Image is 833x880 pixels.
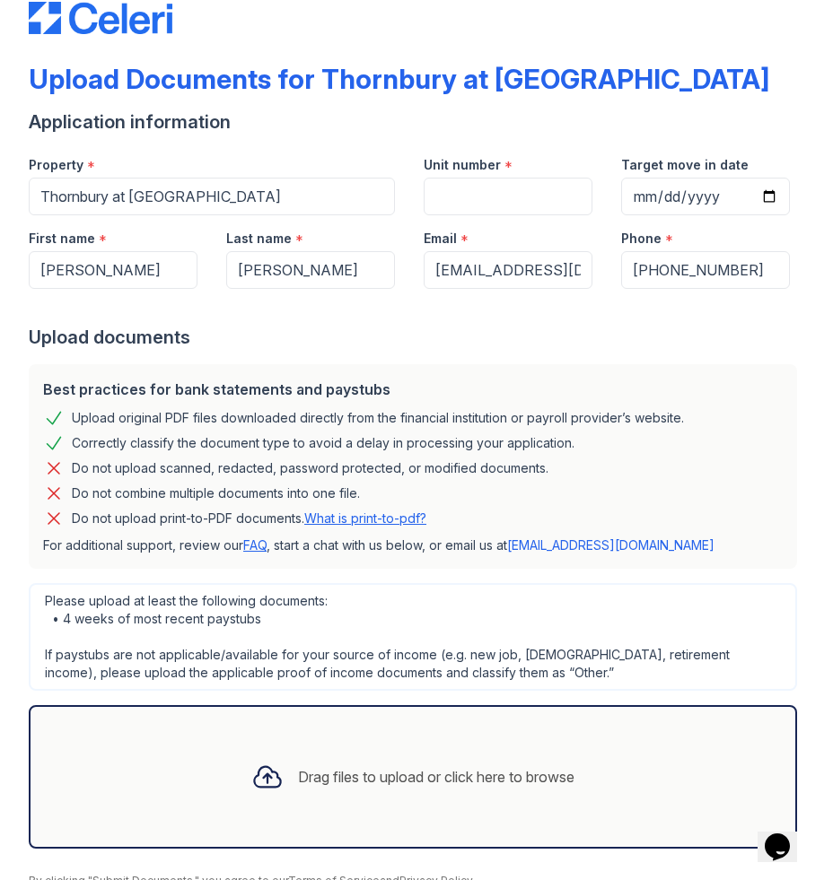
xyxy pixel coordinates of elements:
[29,2,172,34] img: CE_Logo_Blue-a8612792a0a2168367f1c8372b55b34899dd931a85d93a1a3d3e32e68fde9ad4.png
[29,230,95,248] label: First name
[621,156,749,174] label: Target move in date
[29,325,804,350] div: Upload documents
[72,457,548,479] div: Do not upload scanned, redacted, password protected, or modified documents.
[243,537,267,553] a: FAQ
[298,766,574,788] div: Drag files to upload or click here to browse
[29,156,83,174] label: Property
[621,230,662,248] label: Phone
[72,510,426,527] p: Do not upload print-to-PDF documents.
[72,483,360,504] div: Do not combine multiple documents into one file.
[507,537,715,553] a: [EMAIL_ADDRESS][DOMAIN_NAME]
[29,63,769,95] div: Upload Documents for Thornbury at [GEOGRAPHIC_DATA]
[29,583,797,691] div: Please upload at least the following documents: • 4 weeks of most recent paystubs If paystubs are...
[304,510,426,526] a: What is print-to-pdf?
[43,379,783,400] div: Best practices for bank statements and paystubs
[43,536,783,554] p: For additional support, review our , start a chat with us below, or email us at
[758,808,815,862] iframe: chat widget
[72,407,684,429] div: Upload original PDF files downloaded directly from the financial institution or payroll provider’...
[424,230,457,248] label: Email
[226,230,292,248] label: Last name
[424,156,501,174] label: Unit number
[72,432,574,454] div: Correctly classify the document type to avoid a delay in processing your application.
[29,109,804,135] div: Application information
